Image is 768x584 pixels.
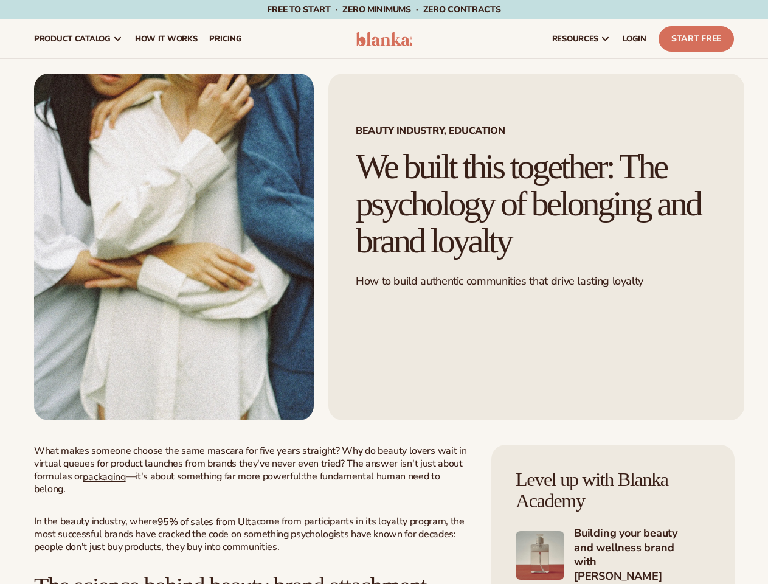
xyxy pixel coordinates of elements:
span: come from participants in its loyalty program, the most successful brands have cracked the code o... [34,515,465,554]
a: 95% of sales from Ulta [157,515,257,529]
a: pricing [203,19,247,58]
span: Free to start · ZERO minimums · ZERO contracts [267,4,500,15]
span: How to build authentic communities that drive lasting loyalty [356,274,643,288]
span: LOGIN [623,34,646,44]
span: resources [552,34,598,44]
img: Close-up of three people standing close together, with their arms wrapped around each other in a ... [34,74,314,420]
a: product catalog [28,19,129,58]
h4: Level up with Blanka Academy [516,469,710,512]
span: the fundamental human need to belong. [34,470,440,496]
span: In the beauty industry, where [34,515,157,528]
a: How It Works [129,19,204,58]
span: —it's about something far more powerful: [126,470,303,483]
span: How It Works [135,34,198,44]
h1: We built this together: The psychology of belonging and brand loyalty [356,148,717,260]
img: logo [356,32,413,46]
a: Start Free [659,26,734,52]
span: Beauty industry, Education [356,126,717,136]
span: pricing [209,34,241,44]
a: LOGIN [617,19,652,58]
span: What makes someone choose the same mascara for five years straight? Why do beauty lovers wait in ... [34,444,466,483]
a: packaging [83,470,125,483]
span: product catalog [34,34,111,44]
a: resources [546,19,617,58]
